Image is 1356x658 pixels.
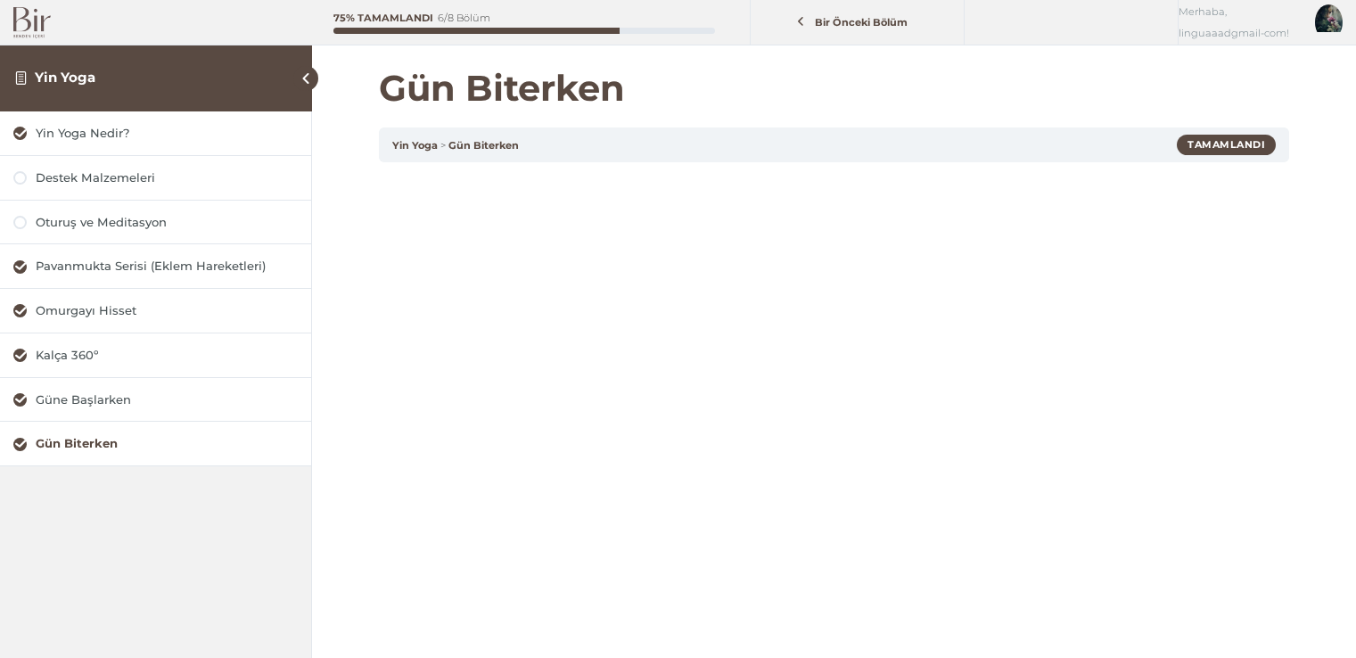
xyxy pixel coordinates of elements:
a: Gün Biterken [13,435,298,452]
a: Yin Yoga [35,69,95,86]
div: Gün Biterken [36,435,298,452]
div: Pavanmukta Serisi (Eklem Hareketleri) [36,258,298,275]
div: 75% Tamamlandı [333,13,433,23]
a: Bir Önceki Bölüm [755,6,959,39]
div: Omurgayı Hisset [36,302,298,319]
div: Kalça 360º [36,347,298,364]
a: Yin Yoga [392,139,438,152]
div: Destek Malzemeleri [36,169,298,186]
a: Kalça 360º [13,347,298,364]
a: Gün Biterken [448,139,519,152]
img: Bir Logo [13,7,51,38]
a: Oturuş ve Meditasyon [13,214,298,231]
div: Tamamlandı [1177,135,1276,154]
a: Destek Malzemeleri [13,169,298,186]
div: Güne Başlarken [36,391,298,408]
img: AyseA1.jpg [1315,4,1343,32]
h1: Gün Biterken [379,67,1289,110]
a: Güne Başlarken [13,391,298,408]
span: Merhaba, linguaaadgmail-com! [1179,1,1302,44]
div: Yin Yoga Nedir? [36,125,298,142]
span: Bir Önceki Bölüm [805,16,918,29]
a: Omurgayı Hisset [13,302,298,319]
a: Yin Yoga Nedir? [13,125,298,142]
div: Oturuş ve Meditasyon [36,214,298,231]
a: Pavanmukta Serisi (Eklem Hareketleri) [13,258,298,275]
div: 6/8 Bölüm [438,13,490,23]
